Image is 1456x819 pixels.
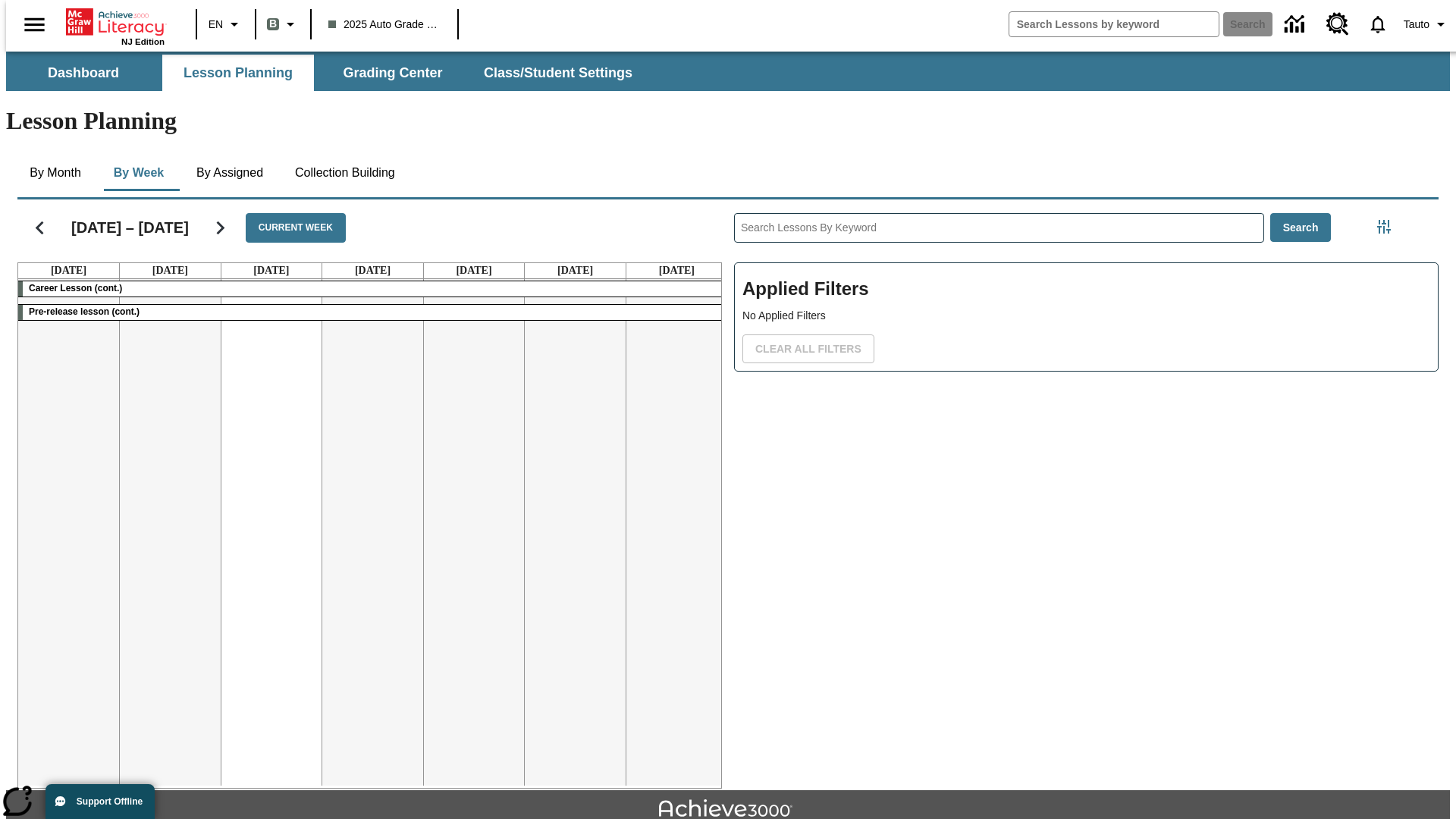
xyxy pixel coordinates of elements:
span: NJ Edition [121,37,165,46]
a: Home [66,7,165,37]
button: Lesson Planning [162,55,314,91]
span: Dashboard [48,64,119,82]
button: By Month [17,155,93,191]
button: Support Offline [45,784,155,819]
div: Pre-release lesson (cont.) [18,305,727,320]
a: Resource Center, Will open in new tab [1317,4,1358,45]
div: SubNavbar [6,55,646,91]
div: Calendar [5,193,722,789]
div: Career Lesson (cont.) [18,281,727,297]
span: B [269,14,277,33]
button: Search [1270,213,1332,243]
button: Profile/Settings [1398,11,1456,38]
a: September 24, 2025 [250,263,292,278]
span: Class/Student Settings [484,64,632,82]
h1: Lesson Planning [6,107,1450,135]
span: Career Lesson (cont.) [29,283,122,293]
button: Boost Class color is gray green. Change class color [261,11,306,38]
div: SubNavbar [6,52,1450,91]
span: EN [209,17,223,33]
span: Support Offline [77,796,143,807]
button: Class/Student Settings [472,55,645,91]
button: Collection Building [283,155,407,191]
div: Search [722,193,1439,789]
button: Language: EN, Select a language [202,11,250,38]
a: Notifications [1358,5,1398,44]
input: Search Lessons By Keyword [735,214,1263,242]
button: By Week [101,155,177,191]
span: Pre-release lesson (cont.) [29,306,140,317]
button: Grading Center [317,55,469,91]
button: Filters Side menu [1369,212,1399,242]
button: Next [201,209,240,247]
button: Dashboard [8,55,159,91]
button: By Assigned [184,155,275,191]
button: Open side menu [12,2,57,47]
a: September 28, 2025 [656,263,698,278]
span: 2025 Auto Grade 1 B [328,17,441,33]
h2: Applied Filters [742,271,1430,308]
div: Applied Filters [734,262,1439,372]
input: search field [1009,12,1219,36]
button: Current Week [246,213,346,243]
a: September 23, 2025 [149,263,191,278]
p: No Applied Filters [742,308,1430,324]
a: Data Center [1276,4,1317,45]
a: September 27, 2025 [554,263,596,278]
span: Grading Center [343,64,442,82]
span: Tauto [1404,17,1429,33]
button: Previous [20,209,59,247]
a: September 22, 2025 [48,263,89,278]
a: September 25, 2025 [352,263,394,278]
a: September 26, 2025 [453,263,494,278]
span: Lesson Planning [184,64,293,82]
h2: [DATE] – [DATE] [71,218,189,237]
div: Home [66,5,165,46]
